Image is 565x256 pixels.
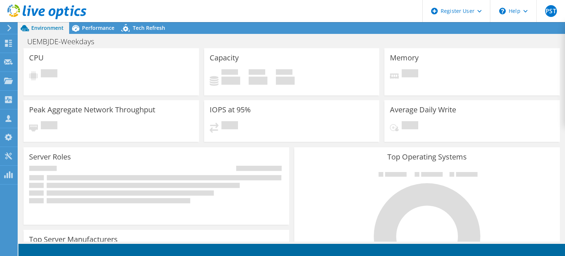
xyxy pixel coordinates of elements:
span: Pending [41,121,57,131]
h3: Server Roles [29,153,71,161]
h3: CPU [29,54,44,62]
span: Pending [402,69,418,79]
h1: UEMBJDE-Weekdays [24,38,106,46]
h3: Capacity [210,54,239,62]
h3: Memory [390,54,419,62]
h3: Peak Aggregate Network Throughput [29,106,155,114]
span: Used [221,69,238,77]
svg: \n [499,8,506,14]
h3: Average Daily Write [390,106,456,114]
span: Free [249,69,265,77]
h3: Top Operating Systems [300,153,554,161]
h3: Top Server Manufacturers [29,235,118,243]
span: Performance [82,24,114,31]
h3: IOPS at 95% [210,106,251,114]
span: Total [276,69,292,77]
span: Tech Refresh [133,24,165,31]
span: PST [545,5,557,17]
span: Pending [221,121,238,131]
span: Environment [31,24,64,31]
span: Pending [402,121,418,131]
h4: 0 GiB [221,77,240,85]
h4: 0 GiB [249,77,267,85]
span: Pending [41,69,57,79]
h4: 0 GiB [276,77,295,85]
